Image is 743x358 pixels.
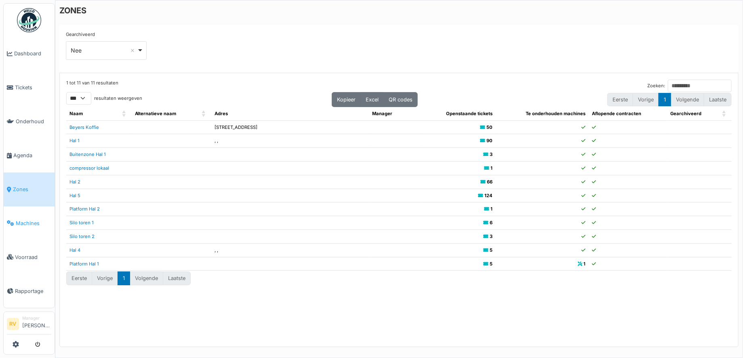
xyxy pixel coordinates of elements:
[372,111,392,116] span: Manager
[526,111,586,116] span: Te onderhouden machines
[122,107,127,120] span: Naam: Activate to sort
[659,93,671,106] button: 1
[69,179,80,185] a: Hal 2
[211,243,369,257] td: , ,
[17,8,41,32] img: Badge_color-CXgf-gQk.svg
[484,193,493,198] b: 124
[22,315,51,333] li: [PERSON_NAME]
[22,315,51,321] div: Manager
[607,93,732,106] nav: pagination
[211,134,369,148] td: , ,
[16,219,51,227] span: Machines
[215,111,228,116] span: Adres
[211,120,369,134] td: [STREET_ADDRESS]
[69,165,109,171] a: compressor lokaal
[14,50,51,57] span: Dashboard
[94,95,142,102] label: resultaten weergeven
[360,92,384,107] button: Excel
[135,111,177,116] span: Alternatieve naam
[4,274,55,308] a: Rapportage
[366,97,379,103] span: Excel
[7,318,19,330] li: RV
[66,80,118,92] div: 1 tot 11 van 11 resultaten
[722,107,727,120] span: Gearchiveerd: Activate to sort
[69,234,95,239] a: Silo toren 2
[383,92,418,107] button: QR codes
[490,220,493,225] b: 6
[389,97,413,103] span: QR codes
[66,31,95,38] label: Gearchiveerd
[592,111,642,116] span: Aflopende contracten
[332,92,361,107] button: Kopieer
[647,82,665,89] label: Zoeken:
[486,138,493,143] b: 90
[4,105,55,139] a: Onderhoud
[670,111,701,116] span: Gearchiveerd
[69,261,99,267] a: Platform Hal 1
[490,165,493,171] b: 1
[118,272,130,285] button: 1
[490,152,493,157] b: 3
[69,111,83,116] span: Naam
[4,139,55,173] a: Agenda
[69,193,80,198] a: Hal 5
[69,206,100,212] a: Platform Hal 2
[69,152,106,157] a: Buitenzone Hal 1
[15,287,51,295] span: Rapportage
[490,234,493,239] b: 3
[69,247,80,253] a: Hal 4
[13,152,51,159] span: Agenda
[15,84,51,91] span: Tickets
[16,118,51,125] span: Onderhoud
[490,247,493,253] b: 5
[446,111,493,116] span: Openstaande tickets
[337,97,356,103] span: Kopieer
[128,46,137,55] button: Remove item: 'false'
[487,179,493,185] b: 66
[486,124,493,130] b: 50
[584,261,586,267] b: 1
[4,206,55,240] a: Machines
[4,37,55,71] a: Dashboard
[69,220,94,225] a: Silo toren 1
[490,261,493,267] b: 5
[13,185,51,193] span: Zones
[69,124,99,130] a: Beyers Koffie
[59,6,86,15] h6: ZONES
[4,240,55,274] a: Voorraad
[7,315,51,335] a: RV Manager[PERSON_NAME]
[4,71,55,105] a: Tickets
[71,46,137,55] div: Nee
[490,206,493,212] b: 1
[15,253,51,261] span: Voorraad
[4,173,55,206] a: Zones
[202,107,206,120] span: Alternatieve naam: Activate to sort
[69,138,80,143] a: Hal 1
[66,272,191,285] nav: pagination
